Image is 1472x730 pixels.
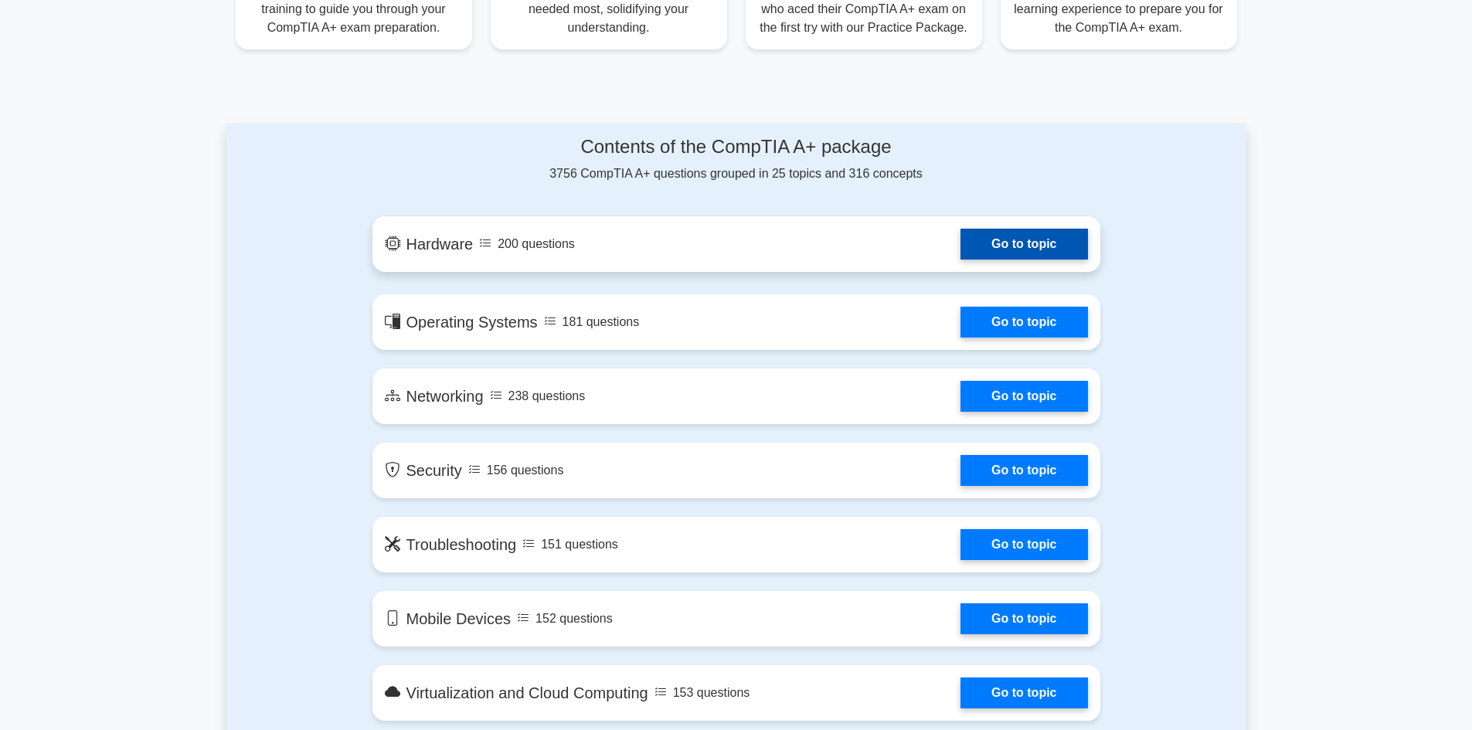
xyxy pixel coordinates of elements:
a: Go to topic [960,603,1087,634]
a: Go to topic [960,677,1087,708]
a: Go to topic [960,529,1087,560]
a: Go to topic [960,229,1087,260]
h4: Contents of the CompTIA A+ package [372,136,1100,158]
a: Go to topic [960,455,1087,486]
a: Go to topic [960,381,1087,412]
div: 3756 CompTIA A+ questions grouped in 25 topics and 316 concepts [372,136,1100,183]
a: Go to topic [960,307,1087,338]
